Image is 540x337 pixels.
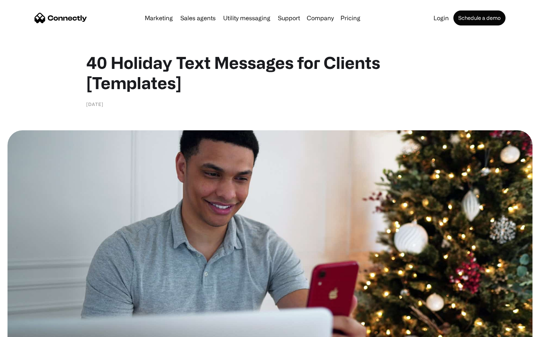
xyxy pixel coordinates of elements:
div: Company [307,13,334,23]
a: Pricing [337,15,363,21]
a: Sales agents [177,15,219,21]
a: home [34,12,87,24]
a: Utility messaging [220,15,273,21]
a: Schedule a demo [453,10,505,25]
a: Marketing [142,15,176,21]
ul: Language list [15,324,45,334]
div: [DATE] [86,100,103,108]
a: Support [275,15,303,21]
h1: 40 Holiday Text Messages for Clients [Templates] [86,52,454,93]
aside: Language selected: English [7,324,45,334]
div: Company [304,13,336,23]
a: Login [430,15,452,21]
